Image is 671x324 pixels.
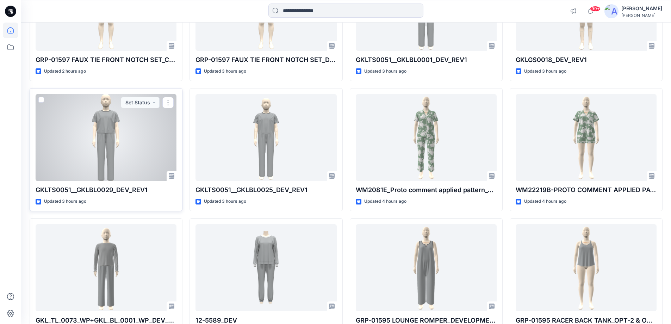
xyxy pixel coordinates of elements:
p: GKLTS0051__GKLBL0029_DEV_REV1 [36,185,176,195]
a: WM2081E_Proto comment applied pattern_Colorway_REV8 [356,94,497,181]
a: WM22219B-PROTO COMMENT APPLIED PATTERN_COLORWAY_REV8 [516,94,657,181]
p: Updated 3 hours ago [524,68,566,75]
p: Updated 2 hours ago [44,68,86,75]
p: WM2081E_Proto comment applied pattern_Colorway_REV8 [356,185,497,195]
p: Updated 4 hours ago [364,198,406,205]
div: [PERSON_NAME] [621,4,662,13]
span: 99+ [590,6,601,12]
p: Updated 3 hours ago [364,68,406,75]
p: Updated 4 hours ago [524,198,566,205]
a: GKLTS0051__GKLBL0025_DEV_REV1 [195,94,336,181]
p: Updated 3 hours ago [44,198,86,205]
img: avatar [604,4,619,18]
a: GRP-01595 RACER BACK TANK_OPT-2 & OPT-3_DEVELOPMENT [516,224,657,311]
p: Updated 3 hours ago [204,198,246,205]
p: Updated 3 hours ago [204,68,246,75]
p: GKLGS0018_DEV_REV1 [516,55,657,65]
p: GKLTS0051__GKLBL0025_DEV_REV1 [195,185,336,195]
a: 12-5589_DEV [195,224,336,311]
p: GKLTS0051__GKLBL0001_DEV_REV1 [356,55,497,65]
p: GRP-01597 FAUX TIE FRONT NOTCH SET_DEV_REV5 [195,55,336,65]
a: GRP-01595 LOUNGE ROMPER_DEVELOPMENT [356,224,497,311]
p: WM22219B-PROTO COMMENT APPLIED PATTERN_COLORWAY_REV8 [516,185,657,195]
div: [PERSON_NAME] [621,13,662,18]
p: GRP-01597 FAUX TIE FRONT NOTCH SET_COLORWAY_REV5 [36,55,176,65]
a: GKLTS0051__GKLBL0029_DEV_REV1 [36,94,176,181]
a: GKL_TL_0073_WP+GKL_BL_0001_WP_DEV_REV1 [36,224,176,311]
